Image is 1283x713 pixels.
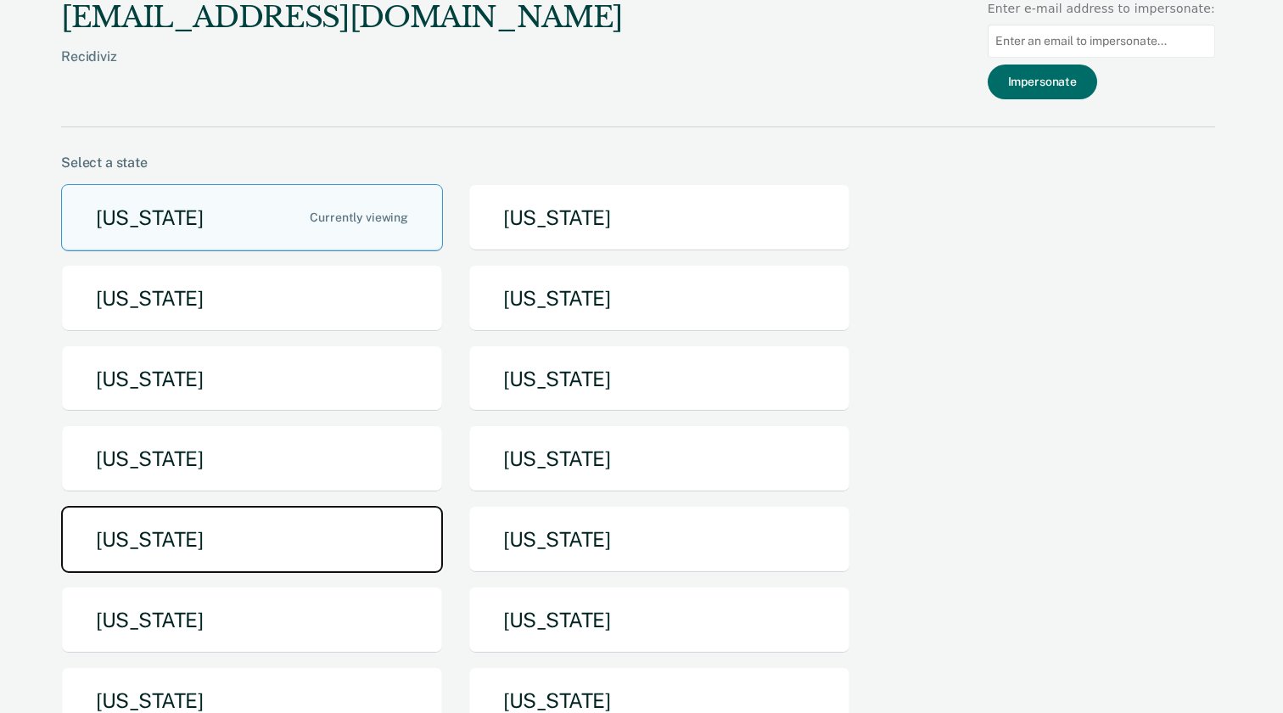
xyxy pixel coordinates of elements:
button: [US_STATE] [61,265,443,332]
button: [US_STATE] [61,345,443,413]
button: [US_STATE] [61,425,443,492]
button: [US_STATE] [61,587,443,654]
input: Enter an email to impersonate... [988,25,1215,58]
button: [US_STATE] [468,587,850,654]
button: [US_STATE] [61,184,443,251]
button: Impersonate [988,65,1097,99]
button: [US_STATE] [61,506,443,573]
div: Recidiviz [61,48,623,92]
button: [US_STATE] [468,425,850,492]
button: [US_STATE] [468,506,850,573]
div: Select a state [61,154,1215,171]
button: [US_STATE] [468,265,850,332]
button: [US_STATE] [468,184,850,251]
button: [US_STATE] [468,345,850,413]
